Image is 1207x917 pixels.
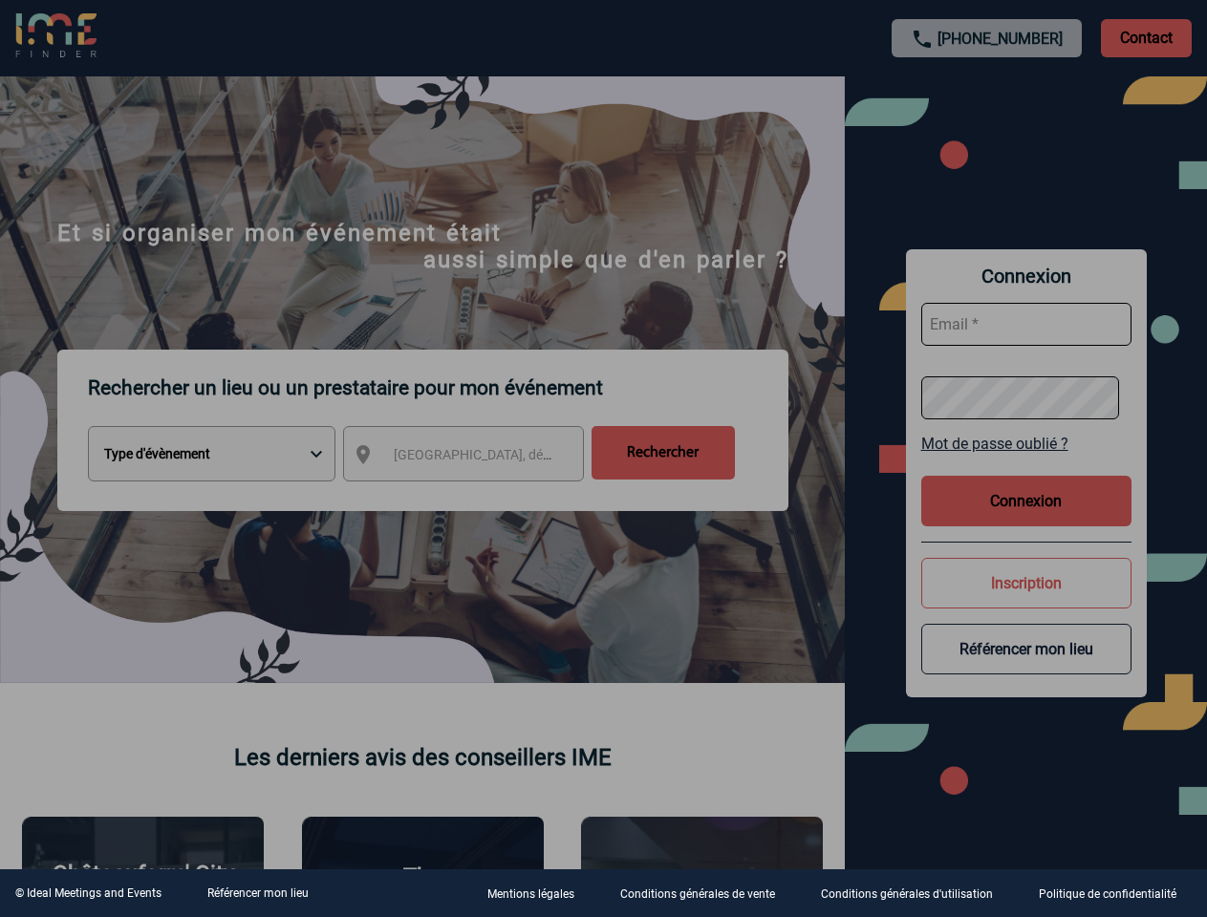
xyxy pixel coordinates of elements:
[605,885,806,903] a: Conditions générales de vente
[472,885,605,903] a: Mentions légales
[15,886,162,900] div: © Ideal Meetings and Events
[806,885,1024,903] a: Conditions générales d'utilisation
[207,886,309,900] a: Référencer mon lieu
[1039,888,1176,902] p: Politique de confidentialité
[487,888,574,902] p: Mentions légales
[1024,885,1207,903] a: Politique de confidentialité
[821,888,993,902] p: Conditions générales d'utilisation
[620,888,775,902] p: Conditions générales de vente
